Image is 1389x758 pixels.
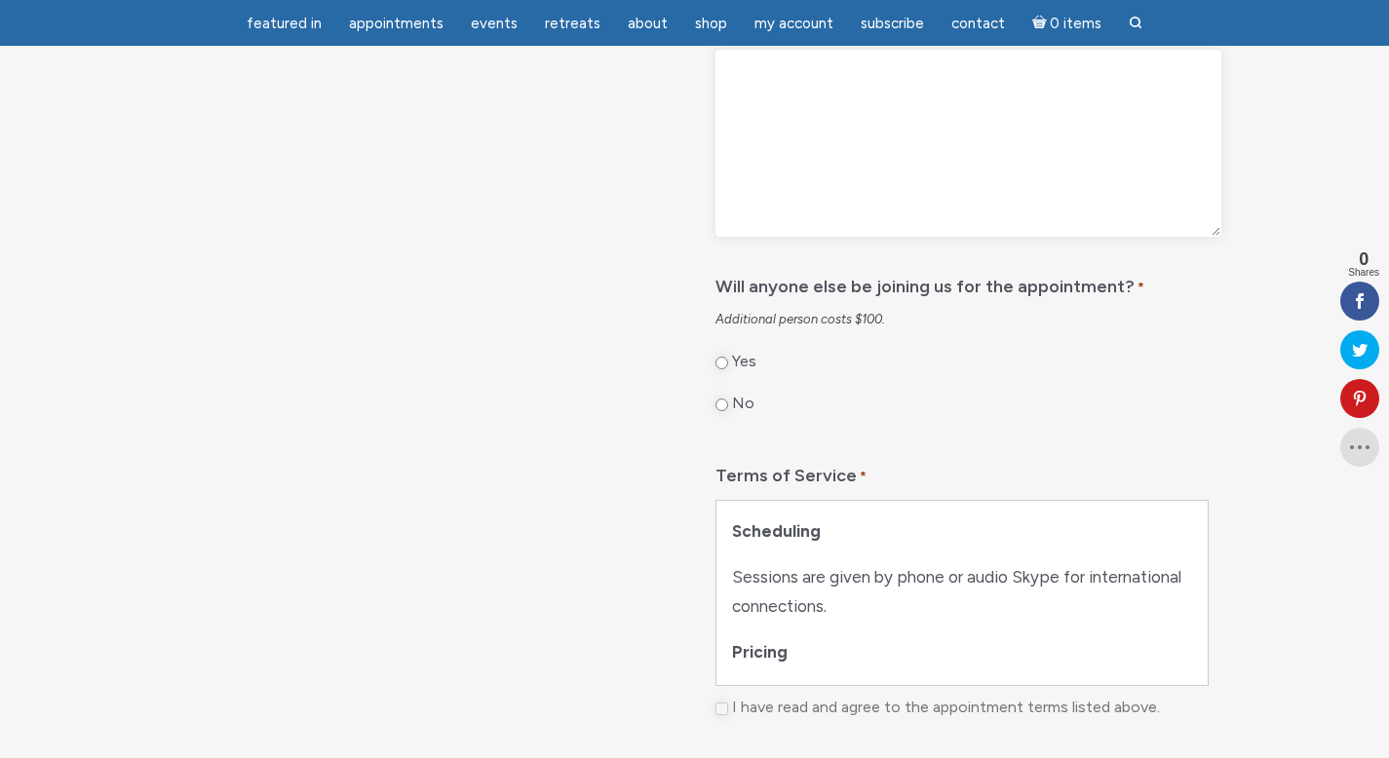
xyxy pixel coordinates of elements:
div: Additional person costs $100. [715,311,1220,328]
a: featured in [235,5,333,43]
b: Pricing [732,642,788,662]
a: Contact [940,5,1017,43]
span: 0 [1348,250,1379,268]
a: Shop [683,5,739,43]
span: My Account [754,15,833,32]
span: featured in [247,15,322,32]
i: Cart [1032,15,1051,32]
b: Scheduling [732,521,821,541]
a: My Account [743,5,845,43]
span: About [628,15,668,32]
span: Events [471,15,518,32]
span: Shop [695,15,727,32]
a: Appointments [337,5,455,43]
span: Shares [1348,268,1379,278]
legend: Will anyone else be joining us for the appointment? [715,262,1220,304]
legend: Terms of Service [715,451,1220,493]
a: About [616,5,679,43]
label: Yes [732,352,756,372]
label: I have read and agree to the appointment terms listed above. [732,698,1160,718]
span: Retreats [545,15,600,32]
span: Appointments [349,15,444,32]
p: Sessions are given by phone or audio Skype for international connections. [732,562,1191,622]
a: Events [459,5,529,43]
span: Subscribe [861,15,924,32]
span: Contact [951,15,1005,32]
label: No [732,394,754,414]
span: 0 items [1050,17,1101,31]
a: Retreats [533,5,612,43]
a: Cart0 items [1021,3,1114,43]
a: Subscribe [849,5,936,43]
